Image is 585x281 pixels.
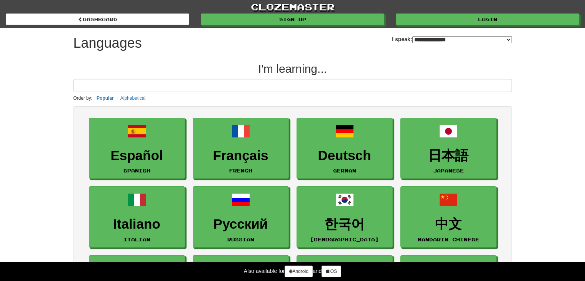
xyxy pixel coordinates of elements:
a: DeutschGerman [297,118,393,179]
select: I speak: [412,36,512,43]
small: German [333,168,356,173]
h3: Español [93,148,181,163]
a: FrançaisFrench [193,118,289,179]
small: Mandarin Chinese [418,237,479,242]
h3: Deutsch [301,148,388,163]
a: Android [285,266,312,277]
a: Login [396,13,579,25]
a: 中文Mandarin Chinese [400,186,497,248]
h3: Русский [197,217,285,232]
a: ItalianoItalian [89,186,185,248]
h2: I'm learning... [73,62,512,75]
small: French [229,168,252,173]
h3: Français [197,148,285,163]
a: РусскийRussian [193,186,289,248]
small: Order by: [73,95,93,101]
a: EspañolSpanish [89,118,185,179]
small: [DEMOGRAPHIC_DATA] [310,237,379,242]
small: Japanese [433,168,464,173]
h3: 한국어 [301,217,388,232]
a: dashboard [6,13,189,25]
label: I speak: [392,35,512,43]
small: Spanish [123,168,150,173]
a: 日本語Japanese [400,118,497,179]
h3: 中文 [405,217,492,232]
button: Alphabetical [118,94,148,102]
h3: Italiano [93,217,181,232]
a: iOS [322,266,341,277]
a: Sign up [201,13,384,25]
button: Popular [94,94,116,102]
h1: Languages [73,35,142,51]
small: Italian [123,237,150,242]
h3: 日本語 [405,148,492,163]
a: 한국어[DEMOGRAPHIC_DATA] [297,186,393,248]
small: Russian [227,237,254,242]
